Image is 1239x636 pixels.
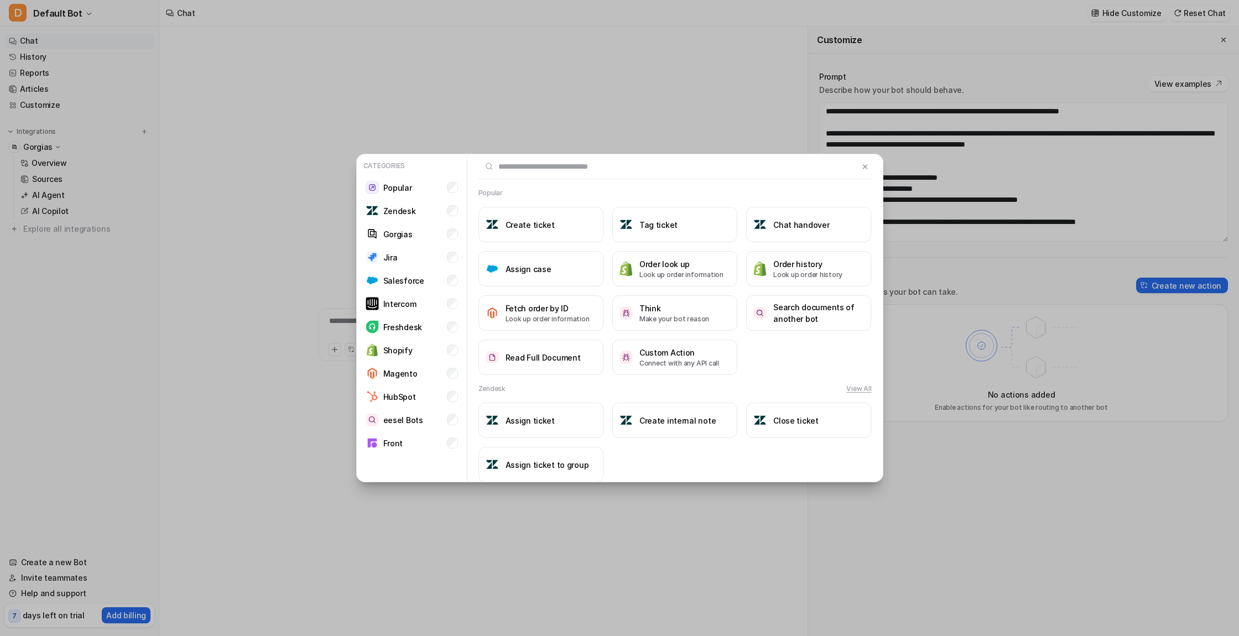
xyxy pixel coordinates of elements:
img: Fetch order by ID [486,306,499,320]
p: Magento [383,368,418,379]
button: Assign caseAssign case [478,251,603,286]
p: Look up order information [639,270,723,280]
img: Order history [753,261,767,276]
h3: Assign case [506,263,551,275]
img: Assign case [486,262,499,275]
button: Custom ActionCustom ActionConnect with any API call [612,340,737,375]
h3: Think [639,303,709,314]
button: Read Full DocumentRead Full Document [478,340,603,375]
button: Chat handoverChat handover [746,207,871,242]
p: Make your bot reason [639,314,709,324]
h2: Popular [478,188,503,198]
button: Order look upOrder look upLook up order information [612,251,737,286]
p: Look up order information [506,314,590,324]
img: Read Full Document [486,351,499,364]
img: Assign ticket to group [486,458,499,471]
button: Assign ticketAssign ticket [478,403,603,438]
p: Categories [361,159,462,173]
h3: Tag ticket [639,219,678,231]
p: Popular [383,182,412,194]
p: Connect with any API call [639,358,719,368]
p: Shopify [383,345,413,356]
img: Tag ticket [619,218,633,231]
p: HubSpot [383,391,416,403]
h3: Custom Action [639,347,719,358]
img: Create ticket [486,218,499,231]
img: Create internal note [619,414,633,427]
h3: Search documents of another bot [773,301,864,325]
p: Freshdesk [383,321,422,333]
p: Look up order history [773,270,842,280]
button: Create ticketCreate ticket [478,207,603,242]
img: Order look up [619,261,633,276]
button: Order historyOrder historyLook up order history [746,251,871,286]
img: Custom Action [619,351,633,363]
p: Salesforce [383,275,424,286]
h3: Fetch order by ID [506,303,590,314]
button: Tag ticketTag ticket [612,207,737,242]
h3: Assign ticket to group [506,459,589,471]
h3: Create internal note [639,415,716,426]
button: Create internal noteCreate internal note [612,403,737,438]
p: Zendesk [383,205,416,217]
p: eesel Bots [383,414,423,426]
p: Jira [383,252,398,263]
h2: Zendesk [478,384,506,394]
h3: Read Full Document [506,352,581,363]
button: Assign ticket to groupAssign ticket to group [478,447,603,482]
img: Close ticket [753,414,767,427]
button: Close ticketClose ticket [746,403,871,438]
img: Assign ticket [486,414,499,427]
h3: Order history [773,258,842,270]
p: Intercom [383,298,417,310]
h3: Assign ticket [506,415,555,426]
h3: Create ticket [506,219,555,231]
button: Search documents of another botSearch documents of another bot [746,295,871,331]
h3: Close ticket [773,415,819,426]
img: Think [619,306,633,319]
img: Search documents of another bot [753,307,767,320]
img: Chat handover [753,218,767,231]
h3: Chat handover [773,219,829,231]
p: Gorgias [383,228,413,240]
h3: Order look up [639,258,723,270]
button: ThinkThinkMake your bot reason [612,295,737,331]
button: View All [846,384,871,394]
p: Front [383,437,403,449]
button: Fetch order by IDFetch order by IDLook up order information [478,295,603,331]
